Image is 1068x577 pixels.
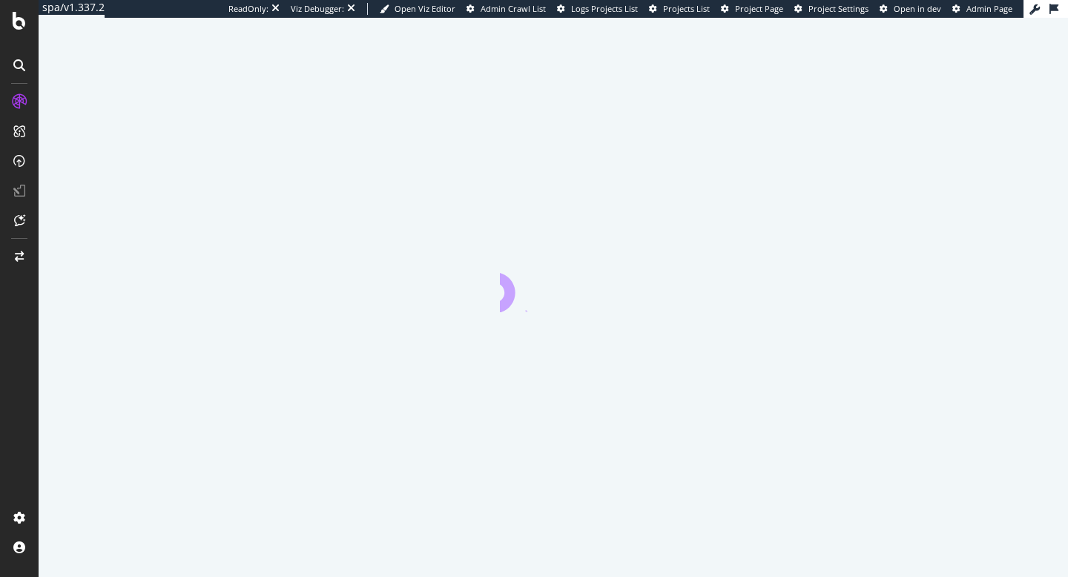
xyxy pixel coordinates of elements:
div: Viz Debugger: [291,3,344,15]
a: Project Page [721,3,783,15]
a: Admin Page [952,3,1012,15]
span: Project Page [735,3,783,14]
span: Projects List [663,3,710,14]
span: Admin Crawl List [481,3,546,14]
span: Open Viz Editor [395,3,455,14]
span: Logs Projects List [571,3,638,14]
a: Projects List [649,3,710,15]
a: Project Settings [794,3,868,15]
a: Open Viz Editor [380,3,455,15]
span: Open in dev [894,3,941,14]
a: Admin Crawl List [467,3,546,15]
div: animation [500,259,607,312]
span: Admin Page [966,3,1012,14]
div: ReadOnly: [228,3,268,15]
a: Open in dev [880,3,941,15]
span: Project Settings [808,3,868,14]
a: Logs Projects List [557,3,638,15]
